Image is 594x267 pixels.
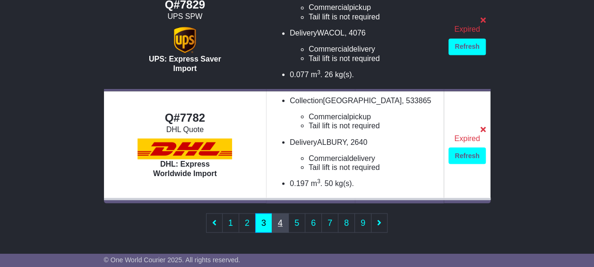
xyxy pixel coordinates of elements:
[104,256,241,264] span: © One World Courier 2025. All rights reserved.
[255,213,272,232] a: 3
[222,213,239,232] a: 1
[311,70,322,78] span: m .
[290,179,309,187] span: 0.197
[338,213,355,232] a: 8
[109,111,262,125] div: Q#7782
[309,112,349,120] span: Commercial
[317,69,320,75] sup: 3
[309,3,349,11] span: Commercial
[346,138,367,146] span: , 2640
[309,44,439,53] li: delivery
[305,213,322,232] a: 6
[354,213,371,232] a: 9
[288,213,305,232] a: 5
[317,29,344,37] span: WACOL
[317,178,320,184] sup: 3
[309,121,439,130] li: Tail lift is not required
[335,70,354,78] span: kg(s).
[448,147,485,164] a: Refresh
[325,70,333,78] span: 26
[309,45,349,53] span: Commercial
[290,70,309,78] span: 0.077
[402,96,431,104] span: , 533865
[448,133,485,142] div: Expired
[325,179,333,187] span: 50
[239,213,256,232] a: 2
[149,54,221,71] span: UPS: Express Saver Import
[309,153,439,162] li: delivery
[290,96,439,130] li: Collection
[153,160,217,177] span: DHL: Express Worldwide Import
[309,112,439,121] li: pickup
[309,3,439,12] li: pickup
[138,138,232,159] img: DHL: Express Worldwide Import
[171,26,199,54] img: UPS: Express Saver Import
[317,138,346,146] span: ALBURY
[344,29,365,37] span: , 4076
[272,213,289,232] a: 4
[309,162,439,171] li: Tail lift is not required
[109,125,262,133] div: DHL Quote
[309,53,439,62] li: Tail lift is not required
[311,179,322,187] span: m .
[109,12,262,21] div: UPS SPW
[448,38,485,55] a: Refresh
[335,179,354,187] span: kg(s).
[290,137,439,172] li: Delivery
[309,154,349,162] span: Commercial
[448,25,485,34] div: Expired
[321,213,338,232] a: 7
[309,12,439,21] li: Tail lift is not required
[290,28,439,63] li: Delivery
[323,96,402,104] span: [GEOGRAPHIC_DATA]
